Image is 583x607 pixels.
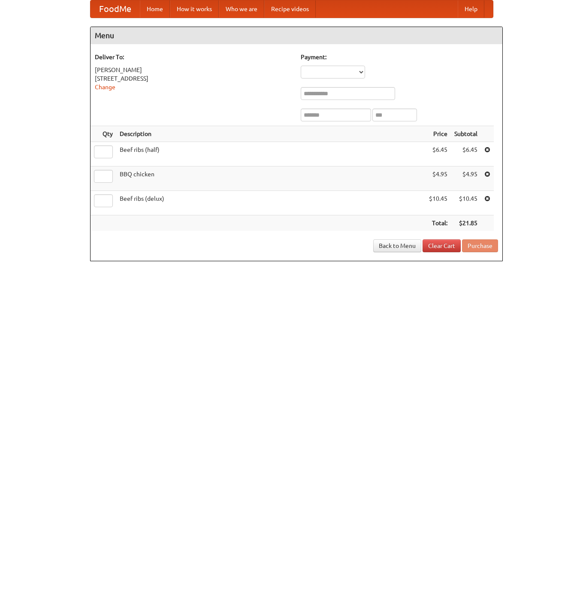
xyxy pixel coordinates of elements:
[451,166,481,191] td: $4.95
[91,126,116,142] th: Qty
[451,126,481,142] th: Subtotal
[426,166,451,191] td: $4.95
[140,0,170,18] a: Home
[264,0,316,18] a: Recipe videos
[219,0,264,18] a: Who we are
[116,191,426,215] td: Beef ribs (delux)
[91,27,502,44] h4: Menu
[95,74,292,83] div: [STREET_ADDRESS]
[451,215,481,231] th: $21.85
[95,66,292,74] div: [PERSON_NAME]
[170,0,219,18] a: How it works
[426,126,451,142] th: Price
[426,215,451,231] th: Total:
[95,84,115,91] a: Change
[91,0,140,18] a: FoodMe
[116,142,426,166] td: Beef ribs (half)
[116,126,426,142] th: Description
[373,239,421,252] a: Back to Menu
[462,239,498,252] button: Purchase
[95,53,292,61] h5: Deliver To:
[451,191,481,215] td: $10.45
[451,142,481,166] td: $6.45
[426,191,451,215] td: $10.45
[116,166,426,191] td: BBQ chicken
[423,239,461,252] a: Clear Cart
[458,0,484,18] a: Help
[426,142,451,166] td: $6.45
[301,53,498,61] h5: Payment:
